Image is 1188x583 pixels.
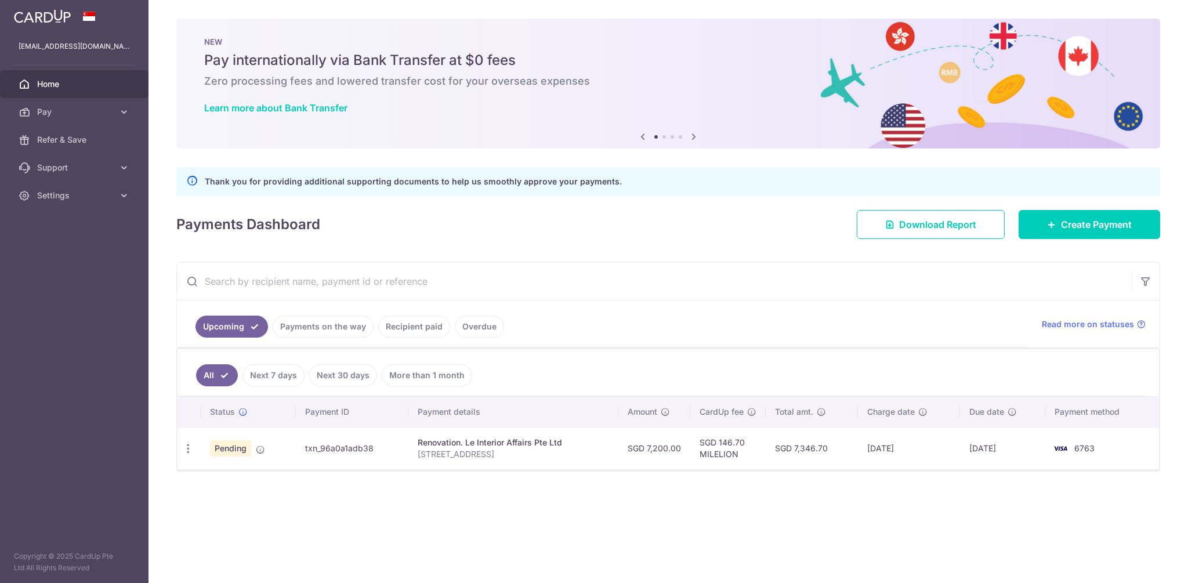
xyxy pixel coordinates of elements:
[37,190,114,201] span: Settings
[37,134,114,146] span: Refer & Save
[1042,318,1146,330] a: Read more on statuses
[1061,218,1132,231] span: Create Payment
[242,364,305,386] a: Next 7 days
[700,406,744,418] span: CardUp fee
[1019,210,1160,239] a: Create Payment
[378,316,450,338] a: Recipient paid
[14,9,71,23] img: CardUp
[309,364,377,386] a: Next 30 days
[204,74,1132,88] h6: Zero processing fees and lowered transfer cost for your overseas expenses
[690,427,766,469] td: SGD 146.70 MILELION
[296,427,408,469] td: txn_96a0a1adb38
[176,214,320,235] h4: Payments Dashboard
[618,427,690,469] td: SGD 7,200.00
[177,263,1132,300] input: Search by recipient name, payment id or reference
[858,427,960,469] td: [DATE]
[204,37,1132,46] p: NEW
[1074,443,1095,453] span: 6763
[766,427,858,469] td: SGD 7,346.70
[455,316,504,338] a: Overdue
[210,440,251,457] span: Pending
[857,210,1005,239] a: Download Report
[195,316,268,338] a: Upcoming
[775,406,813,418] span: Total amt.
[37,162,114,173] span: Support
[37,78,114,90] span: Home
[204,51,1132,70] h5: Pay internationally via Bank Transfer at $0 fees
[969,406,1004,418] span: Due date
[196,364,238,386] a: All
[418,437,610,448] div: Renovation. Le Interior Affairs Pte Ltd
[1042,318,1134,330] span: Read more on statuses
[210,406,235,418] span: Status
[382,364,472,386] a: More than 1 month
[408,397,619,427] th: Payment details
[296,397,408,427] th: Payment ID
[899,218,976,231] span: Download Report
[37,106,114,118] span: Pay
[204,102,347,114] a: Learn more about Bank Transfer
[418,448,610,460] p: [STREET_ADDRESS]
[176,19,1160,149] img: Bank transfer banner
[867,406,915,418] span: Charge date
[960,427,1045,469] td: [DATE]
[1049,441,1072,455] img: Bank Card
[1113,548,1176,577] iframe: Opens a widget where you can find more information
[205,175,622,189] p: Thank you for providing additional supporting documents to help us smoothly approve your payments.
[628,406,657,418] span: Amount
[1045,397,1159,427] th: Payment method
[19,41,130,52] p: [EMAIL_ADDRESS][DOMAIN_NAME]
[273,316,374,338] a: Payments on the way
